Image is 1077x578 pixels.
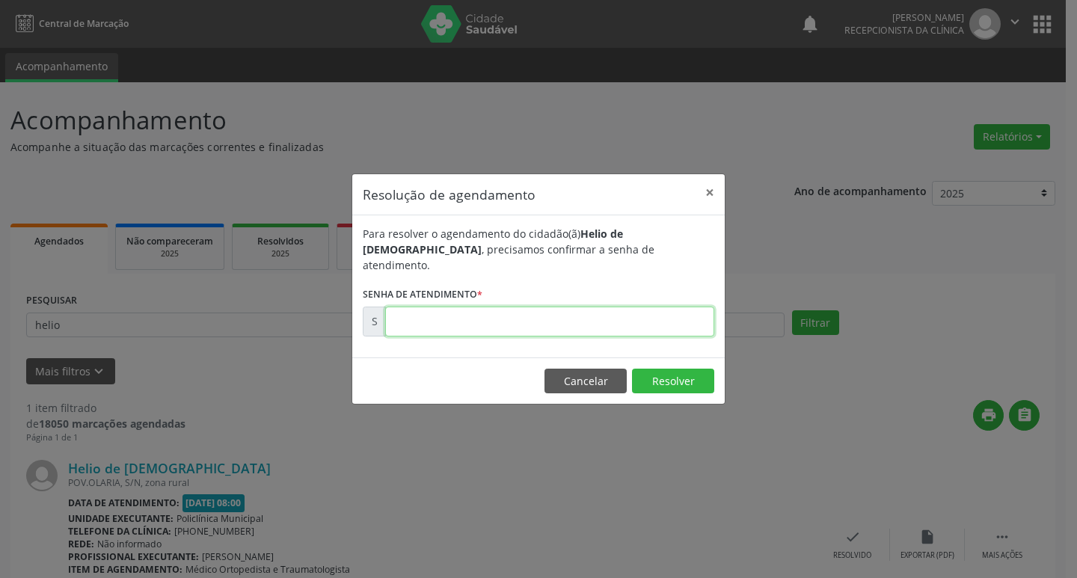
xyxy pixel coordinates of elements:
[363,227,623,256] b: Helio de [DEMOGRAPHIC_DATA]
[363,226,714,273] div: Para resolver o agendamento do cidadão(ã) , precisamos confirmar a senha de atendimento.
[632,369,714,394] button: Resolver
[363,185,536,204] h5: Resolução de agendamento
[363,307,386,336] div: S
[544,369,627,394] button: Cancelar
[695,174,725,211] button: Close
[363,283,482,307] label: Senha de atendimento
